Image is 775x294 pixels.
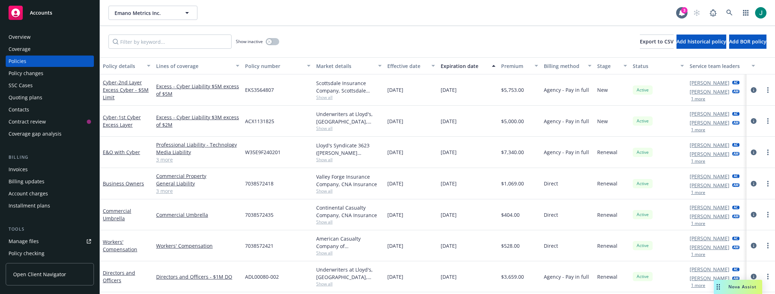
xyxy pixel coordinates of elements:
img: photo [755,7,766,19]
span: - 2nd Layer Excess Cyber - $5M Limit [103,79,149,101]
input: Filter by keyword... [108,35,232,49]
button: Premium [498,57,541,74]
div: Service team leaders [690,62,747,70]
span: [DATE] [441,211,457,219]
span: Show all [316,94,382,100]
div: Tools [6,226,94,233]
span: Agency - Pay in full [544,148,589,156]
button: Add BOR policy [729,35,766,49]
span: Accounts [30,10,52,16]
div: American Casualty Company of [GEOGRAPHIC_DATA], [US_STATE], CNA Insurance [316,235,382,250]
a: Installment plans [6,200,94,211]
a: [PERSON_NAME] [690,110,729,117]
button: 1 more [691,128,705,132]
a: Cyber [103,79,149,101]
a: [PERSON_NAME] [690,150,729,158]
a: Coverage gap analysis [6,128,94,140]
button: Emano Metrics Inc. [108,6,197,20]
button: Stage [594,57,630,74]
a: Excess - Cyber Liability $5M excess of $5M [156,83,239,98]
span: Show all [316,281,382,287]
div: Coverage gap analysis [9,128,62,140]
span: Emano Metrics Inc. [115,9,176,17]
div: Billing method [544,62,584,70]
a: Quoting plans [6,92,94,103]
span: Direct [544,180,558,187]
span: [DATE] [387,86,403,94]
div: Contacts [9,104,29,115]
button: Service team leaders [687,57,758,74]
span: Add historical policy [676,38,726,45]
a: [PERSON_NAME] [690,79,729,86]
a: Media Liability [156,148,239,156]
div: Quoting plans [9,92,42,103]
div: Scottsdale Insurance Company, Scottsdale Insurance Company (Nationwide), CRC Group [316,79,382,94]
span: $1,069.00 [501,180,524,187]
div: Valley Forge Insurance Company, CNA Insurance [316,173,382,188]
a: [PERSON_NAME] [690,173,729,180]
div: Status [633,62,676,70]
a: more [764,117,772,125]
span: Add BOR policy [729,38,766,45]
span: [DATE] [387,180,403,187]
a: Policies [6,56,94,67]
a: Contacts [6,104,94,115]
a: [PERSON_NAME] [690,266,729,273]
a: Cyber [103,114,141,128]
a: Coverage [6,43,94,55]
a: more [764,272,772,281]
span: 7038572435 [245,211,274,219]
a: Manage files [6,236,94,247]
a: Workers' Compensation [156,242,239,250]
div: Market details [316,62,374,70]
span: Direct [544,242,558,250]
a: Accounts [6,3,94,23]
a: circleInformation [749,179,758,188]
button: Lines of coverage [153,57,242,74]
span: 7038572418 [245,180,274,187]
a: [PERSON_NAME] [690,141,729,149]
span: Agency - Pay in full [544,86,589,94]
a: Commercial Property [156,172,239,180]
a: circleInformation [749,210,758,219]
span: Show all [316,250,382,256]
div: Overview [9,31,31,43]
a: circleInformation [749,86,758,94]
a: Policy checking [6,248,94,259]
span: Renewal [597,242,617,250]
a: more [764,210,772,219]
span: [DATE] [387,148,403,156]
span: Nova Assist [728,284,757,290]
span: EKS3564807 [245,86,274,94]
div: SSC Cases [9,80,33,91]
a: more [764,86,772,94]
a: Overview [6,31,94,43]
a: [PERSON_NAME] [690,243,729,251]
a: [PERSON_NAME] [690,212,729,220]
button: Expiration date [438,57,498,74]
a: SSC Cases [6,80,94,91]
button: 1 more [691,221,705,226]
a: General Liability [156,180,239,187]
div: Policies [9,56,26,67]
div: Billing [6,154,94,161]
div: Contract review [9,116,46,127]
span: [DATE] [441,117,457,125]
a: Excess - Cyber Liability $3M excess of $2M [156,114,239,128]
span: Active [636,211,650,218]
div: Manage files [9,236,39,247]
span: ADL00080-002 [245,273,279,280]
button: 1 more [691,159,705,163]
span: Show all [316,157,382,163]
span: Renewal [597,148,617,156]
span: $7,340.00 [501,148,524,156]
a: [PERSON_NAME] [690,235,729,242]
div: Underwriters at Lloyd's, [GEOGRAPHIC_DATA], Lloyd's of [GEOGRAPHIC_DATA], Ambridge Partners LLC, ... [316,110,382,125]
span: $3,659.00 [501,273,524,280]
a: Workers' Compensation [103,238,137,253]
span: [DATE] [441,180,457,187]
button: 1 more [691,252,705,257]
button: Export to CSV [640,35,674,49]
span: Show all [316,188,382,194]
div: Lines of coverage [156,62,232,70]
